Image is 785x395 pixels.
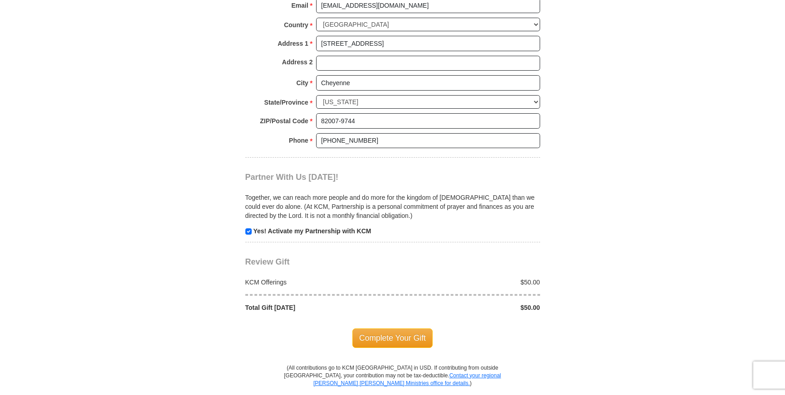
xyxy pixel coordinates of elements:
[278,37,308,50] strong: Address 1
[245,257,290,266] span: Review Gift
[253,227,371,235] strong: Yes! Activate my Partnership with KCM
[245,173,339,182] span: Partner With Us [DATE]!
[240,303,393,312] div: Total Gift [DATE]
[313,372,501,386] a: Contact your regional [PERSON_NAME] [PERSON_NAME] Ministries office for details.
[393,303,545,312] div: $50.00
[289,134,308,147] strong: Phone
[240,278,393,287] div: KCM Offerings
[282,56,313,68] strong: Address 2
[284,19,308,31] strong: Country
[260,115,308,127] strong: ZIP/Postal Code
[393,278,545,287] div: $50.00
[296,77,308,89] strong: City
[352,328,433,347] span: Complete Your Gift
[264,96,308,109] strong: State/Province
[245,193,540,220] p: Together, we can reach more people and do more for the kingdom of [DEMOGRAPHIC_DATA] than we coul...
